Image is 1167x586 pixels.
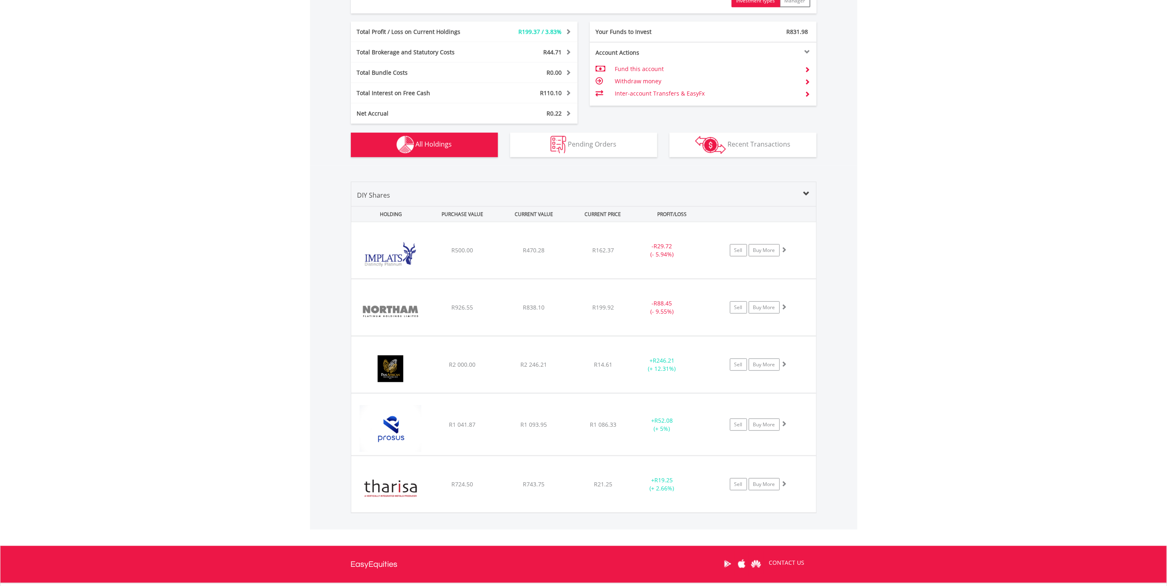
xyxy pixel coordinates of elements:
[654,476,673,484] span: R19.25
[355,290,426,334] img: EQU.ZA.NPH.png
[523,480,544,488] span: R743.75
[631,357,693,373] div: + (+ 12.31%)
[568,140,616,149] span: Pending Orders
[351,89,483,97] div: Total Interest on Free Cash
[730,419,747,431] a: Sell
[544,48,562,56] span: R44.71
[721,551,735,577] a: Google Play
[654,417,673,424] span: R52.08
[520,421,547,428] span: R1 093.95
[351,133,498,157] button: All Holdings
[631,417,693,433] div: + (+ 5%)
[451,246,473,254] span: R500.00
[351,546,398,583] a: EasyEquities
[590,28,703,36] div: Your Funds to Invest
[416,140,452,149] span: All Holdings
[749,478,780,490] a: Buy More
[735,551,749,577] a: Apple
[730,301,747,314] a: Sell
[352,207,426,222] div: HOLDING
[355,404,426,453] img: EQU.ZA.PRX.png
[749,359,780,371] a: Buy More
[351,109,483,118] div: Net Accrual
[519,28,562,36] span: R199.37 / 3.83%
[730,359,747,371] a: Sell
[730,244,747,256] a: Sell
[351,28,483,36] div: Total Profit / Loss on Current Holdings
[749,419,780,431] a: Buy More
[592,246,614,254] span: R162.37
[397,136,414,154] img: holdings-wht.png
[451,303,473,311] span: R926.55
[355,347,426,391] img: EQU.ZA.PAN.png
[749,244,780,256] a: Buy More
[594,361,612,368] span: R14.61
[749,551,763,577] a: Huawei
[631,476,693,492] div: + (+ 2.66%)
[449,421,475,428] span: R1 041.87
[449,361,475,368] span: R2 000.00
[631,299,693,316] div: - (- 9.55%)
[787,28,808,36] span: R831.98
[730,478,747,490] a: Sell
[654,299,672,307] span: R88.45
[637,207,707,222] div: PROFIT/LOSS
[351,48,483,56] div: Total Brokerage and Statutory Costs
[695,136,726,154] img: transactions-zar-wht.png
[428,207,498,222] div: PURCHASE VALUE
[654,242,672,250] span: R29.72
[594,480,612,488] span: R21.25
[510,133,657,157] button: Pending Orders
[592,303,614,311] span: R199.92
[615,75,798,87] td: Withdraw money
[351,69,483,77] div: Total Bundle Costs
[615,63,798,75] td: Fund this account
[749,301,780,314] a: Buy More
[551,136,566,154] img: pending_instructions-wht.png
[590,421,616,428] span: R1 086.33
[763,551,810,574] a: CONTACT US
[547,69,562,76] span: R0.00
[451,480,473,488] span: R724.50
[523,246,544,254] span: R470.28
[520,361,547,368] span: R2 246.21
[357,191,390,200] span: DIY Shares
[499,207,569,222] div: CURRENT VALUE
[355,232,426,276] img: EQU.ZA.IMP.png
[653,357,674,364] span: R246.21
[547,109,562,117] span: R0.22
[590,49,703,57] div: Account Actions
[631,242,693,258] div: - (- 5.94%)
[523,303,544,311] span: R838.10
[615,87,798,100] td: Inter-account Transfers & EasyFx
[540,89,562,97] span: R110.10
[669,133,817,157] button: Recent Transactions
[727,140,790,149] span: Recent Transactions
[570,207,635,222] div: CURRENT PRICE
[355,466,426,510] img: EQU.ZA.THA.png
